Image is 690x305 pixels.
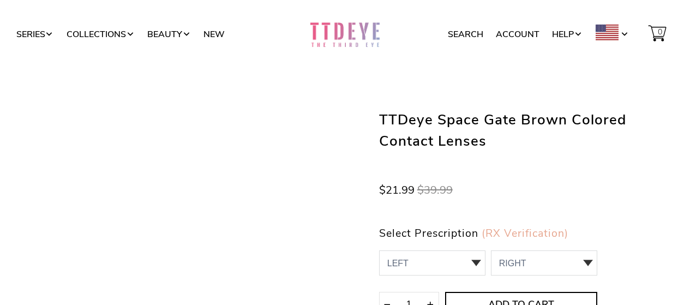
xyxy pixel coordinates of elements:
[596,25,619,40] img: USD.png
[482,226,568,241] a: (RX Verification)
[379,226,478,241] span: Select Prescription
[379,183,415,198] span: $21.99
[496,24,539,45] a: Account
[491,250,597,276] select: 0
[67,24,135,45] a: Collections
[552,24,583,45] a: Help
[379,250,485,276] select: 0
[448,24,483,45] a: Search
[655,22,665,43] span: 0
[147,24,191,45] a: Beauty
[203,24,225,45] a: New
[417,183,453,198] span: $39.99
[379,107,685,152] h1: TTDeye Space Gate Brown Colored Contact Lenses
[16,24,54,45] a: Series
[642,24,674,45] a: 0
